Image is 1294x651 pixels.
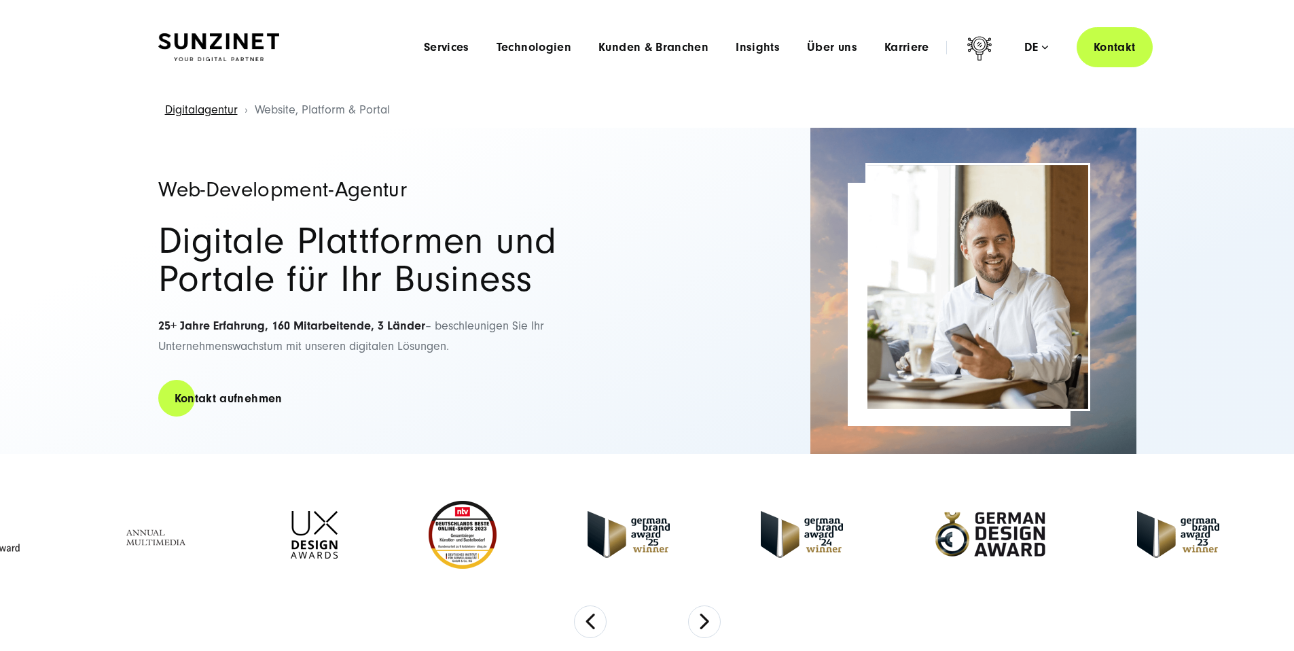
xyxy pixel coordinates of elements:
a: Kontakt aufnehmen [158,379,299,418]
a: Karriere [884,41,929,54]
img: Full-Service Digitalagentur SUNZINET - E-Commerce Beratung [867,165,1088,409]
img: Full Service Digitalagentur - Annual Multimedia Awards [116,511,200,559]
h1: Web-Development-Agentur [158,179,634,200]
button: Next [688,605,721,638]
img: Full-Service Digitalagentur SUNZINET - Business Applications Web & Cloud_2 [810,128,1136,454]
img: Deutschlands beste Online Shops 2023 - boesner - Kunde - SUNZINET [429,501,497,569]
a: Insights [736,41,780,54]
div: de [1024,41,1048,54]
img: SUNZINET Full Service Digital Agentur [158,33,279,62]
img: German Brand Award 2023 Winner - fullservice digital agentur SUNZINET [1137,511,1219,558]
h2: Digitale Plattformen und Portale für Ihr Business [158,222,634,298]
img: German-Brand-Award - fullservice digital agentur SUNZINET [761,511,843,558]
a: Kunden & Branchen [598,41,708,54]
strong: 25+ Jahre Erfahrung, 160 Mitarbeitende, 3 Länder [158,319,425,333]
img: German-Design-Award - fullservice digital agentur SUNZINET [934,511,1046,558]
a: Über uns [807,41,857,54]
button: Previous [574,605,607,638]
span: – beschleunigen Sie Ihr Unternehmenswachstum mit unseren digitalen Lösungen. [158,319,544,354]
a: Kontakt [1077,27,1153,67]
a: Services [424,41,469,54]
span: Website, Platform & Portal [255,103,390,117]
a: Technologien [497,41,571,54]
img: UX-Design-Awards - fullservice digital agentur SUNZINET [291,511,338,559]
a: Digitalagentur [165,103,238,117]
img: German Brand Award winner 2025 - Full Service Digital Agentur SUNZINET [588,511,670,558]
